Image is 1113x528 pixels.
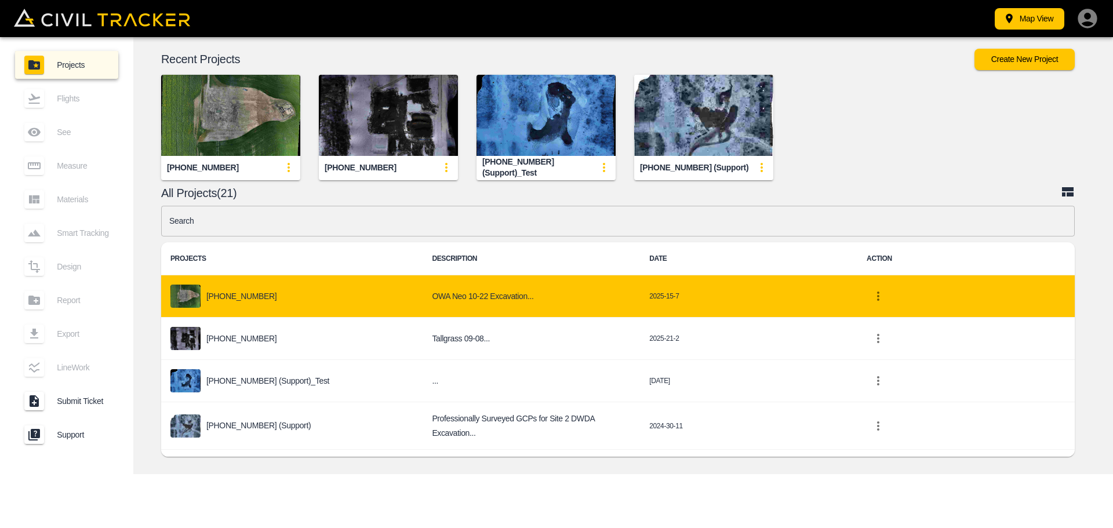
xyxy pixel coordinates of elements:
img: Civil Tracker [14,9,190,27]
div: [PHONE_NUMBER] (Support) [640,162,748,173]
img: 2944-24-202 (Support) [634,75,773,156]
h6: Tallgrass 09-08 [432,332,631,346]
p: [PHONE_NUMBER] (Support)_Test [206,376,329,385]
h6: OWA Neo 10-22 Excavation [432,289,631,304]
button: Map View [995,8,1064,30]
p: [PHONE_NUMBER] [206,334,277,343]
img: project-image [170,285,201,308]
a: Projects [15,51,118,79]
div: [PHONE_NUMBER] [167,162,239,173]
button: update-card-details [750,156,773,179]
p: [PHONE_NUMBER] [206,292,277,301]
button: update-card-details [435,156,458,179]
a: Support [15,421,118,449]
img: 2944-24-202 (Support)_Test [477,75,616,156]
a: Submit Ticket [15,387,118,415]
td: 2025-21-2 [640,318,857,360]
span: Support [57,430,109,439]
button: Create New Project [974,49,1075,70]
th: DATE [640,242,857,275]
p: Recent Projects [161,54,974,64]
th: ACTION [857,242,1075,275]
img: project-image [170,369,201,392]
h6: ... [432,374,631,388]
button: update-card-details [277,156,300,179]
img: 3724-25-002 [161,75,300,156]
td: [DATE] [640,360,857,402]
td: 2024-30-11 [640,402,857,450]
img: project-image [170,327,201,350]
p: [PHONE_NUMBER] (Support) [206,421,311,430]
h6: Professionally Surveyed GCPs for Site 2 DWDA Excavation [432,412,631,440]
td: 2024-19-11 [640,450,857,497]
span: Projects [57,60,109,70]
button: update-card-details [592,156,616,179]
div: [PHONE_NUMBER] [325,162,397,173]
span: Submit Ticket [57,396,109,406]
td: 2025-15-7 [640,275,857,318]
th: PROJECTS [161,242,423,275]
th: DESCRIPTION [423,242,640,275]
div: [PHONE_NUMBER] (Support)_Test [482,156,592,178]
img: project-image [170,414,201,438]
img: 3670-24-001 [319,75,458,156]
p: All Projects(21) [161,188,1061,198]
